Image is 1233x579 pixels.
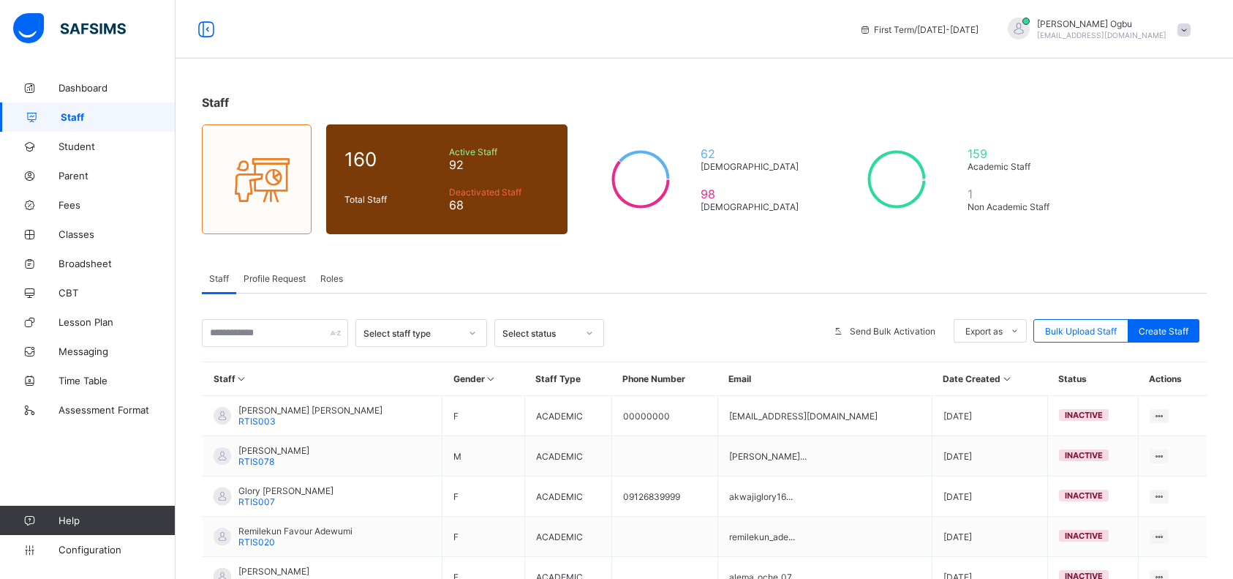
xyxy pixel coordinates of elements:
td: ACADEMIC [524,396,611,436]
span: Classes [59,228,176,240]
span: inactive [1065,531,1103,541]
span: inactive [1065,450,1103,460]
td: ACADEMIC [524,517,611,557]
span: Parent [59,170,176,182]
th: Status [1047,362,1138,396]
td: [EMAIL_ADDRESS][DOMAIN_NAME] [717,396,932,436]
span: Bulk Upload Staff [1045,326,1117,337]
span: 68 [449,198,549,212]
span: [PERSON_NAME] [PERSON_NAME] [238,405,382,416]
span: Fees [59,199,176,211]
span: Non Academic Staff [968,201,1061,212]
th: Staff Type [524,362,611,396]
span: Configuration [59,544,175,556]
i: Sort in Ascending Order [485,373,497,384]
span: [DEMOGRAPHIC_DATA] [701,201,805,212]
img: safsims [13,13,126,44]
span: Profile Request [244,273,306,284]
div: Select status [502,328,577,339]
th: Actions [1138,362,1207,396]
td: [PERSON_NAME]... [717,436,932,477]
td: [DATE] [932,436,1047,477]
span: 92 [449,157,549,172]
td: F [442,477,524,517]
span: Staff [61,111,176,123]
span: RTIS007 [238,496,275,507]
i: Sort in Ascending Order [235,373,248,384]
span: Glory [PERSON_NAME] [238,485,333,496]
td: 00000000 [611,396,717,436]
td: M [442,436,524,477]
th: Date Created [932,362,1047,396]
td: 09126839999 [611,477,717,517]
span: 98 [701,187,805,201]
th: Staff [203,362,442,396]
td: [DATE] [932,396,1047,436]
span: Active Staff [449,146,549,157]
span: Roles [320,273,343,284]
span: [PERSON_NAME] Ogbu [1037,18,1166,29]
td: ACADEMIC [524,436,611,477]
i: Sort in Ascending Order [1000,373,1013,384]
span: Staff [202,95,229,110]
span: Academic Staff [968,161,1061,172]
td: F [442,396,524,436]
td: akwajiglory16... [717,477,932,517]
span: RTIS078 [238,456,274,467]
span: 159 [968,146,1061,161]
div: Total Staff [341,190,445,209]
span: Export as [965,326,1003,337]
div: AnnOgbu [993,18,1198,42]
span: 1 [968,187,1061,201]
th: Phone Number [611,362,717,396]
span: Messaging [59,345,176,357]
span: 62 [701,146,805,161]
span: [PERSON_NAME] [238,445,309,456]
td: ACADEMIC [524,477,611,517]
span: [DEMOGRAPHIC_DATA] [701,161,805,172]
th: Gender [442,362,524,396]
span: inactive [1065,490,1103,501]
span: Broadsheet [59,258,176,269]
td: remilekun_ade... [717,517,932,557]
span: Assessment Format [59,404,176,416]
span: Dashboard [59,82,176,94]
span: 160 [344,148,442,171]
span: Time Table [59,375,176,386]
span: Student [59,141,176,152]
span: Help [59,515,175,526]
td: [DATE] [932,477,1047,517]
span: RTIS003 [238,416,276,427]
span: Deactivated Staff [449,187,549,198]
th: Email [717,362,932,396]
span: Send Bulk Activation [850,326,935,337]
span: Lesson Plan [59,316,176,328]
td: [DATE] [932,517,1047,557]
span: [PERSON_NAME] [238,566,309,577]
span: Remilekun Favour Adewumi [238,526,352,537]
td: F [442,517,524,557]
span: CBT [59,287,176,299]
span: [EMAIL_ADDRESS][DOMAIN_NAME] [1037,31,1166,40]
span: RTIS020 [238,537,275,548]
span: session/term information [859,24,979,35]
span: inactive [1065,410,1103,420]
span: Staff [209,273,229,284]
span: Create Staff [1139,326,1188,337]
div: Select staff type [363,328,460,339]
